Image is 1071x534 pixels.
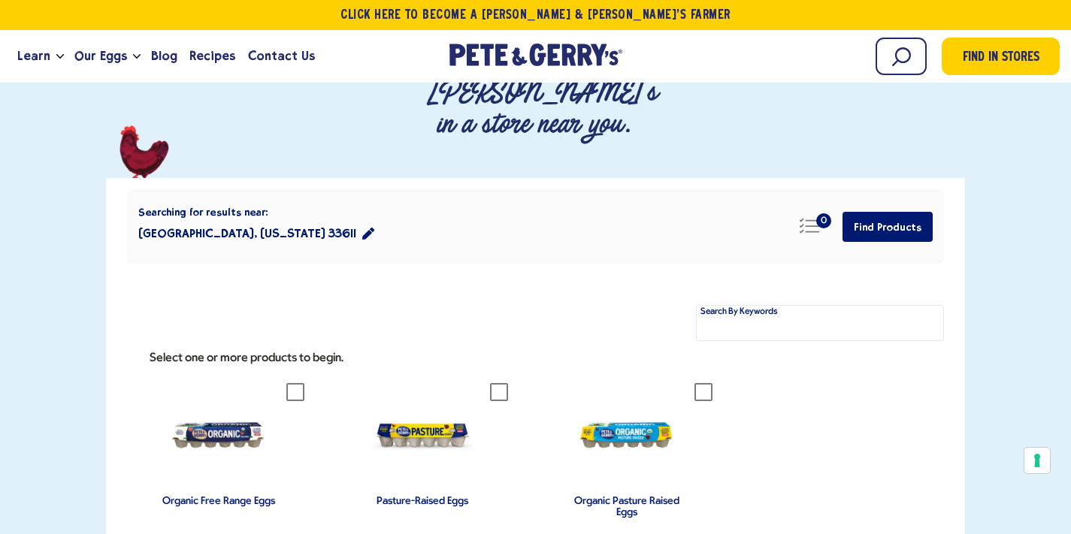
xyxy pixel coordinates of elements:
[189,47,235,65] span: Recipes
[145,36,183,77] a: Blog
[942,38,1060,75] a: Find in Stores
[1024,448,1050,473] button: Your consent preferences for tracking technologies
[68,36,133,77] a: Our Eggs
[56,54,64,59] button: Open the dropdown menu for Learn
[151,47,177,65] span: Blog
[17,47,50,65] span: Learn
[242,36,321,77] a: Contact Us
[248,47,315,65] span: Contact Us
[74,47,127,65] span: Our Eggs
[11,36,56,77] a: Learn
[963,48,1039,68] span: Find in Stores
[183,36,241,77] a: Recipes
[133,54,141,59] button: Open the dropdown menu for Our Eggs
[876,38,927,75] input: Search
